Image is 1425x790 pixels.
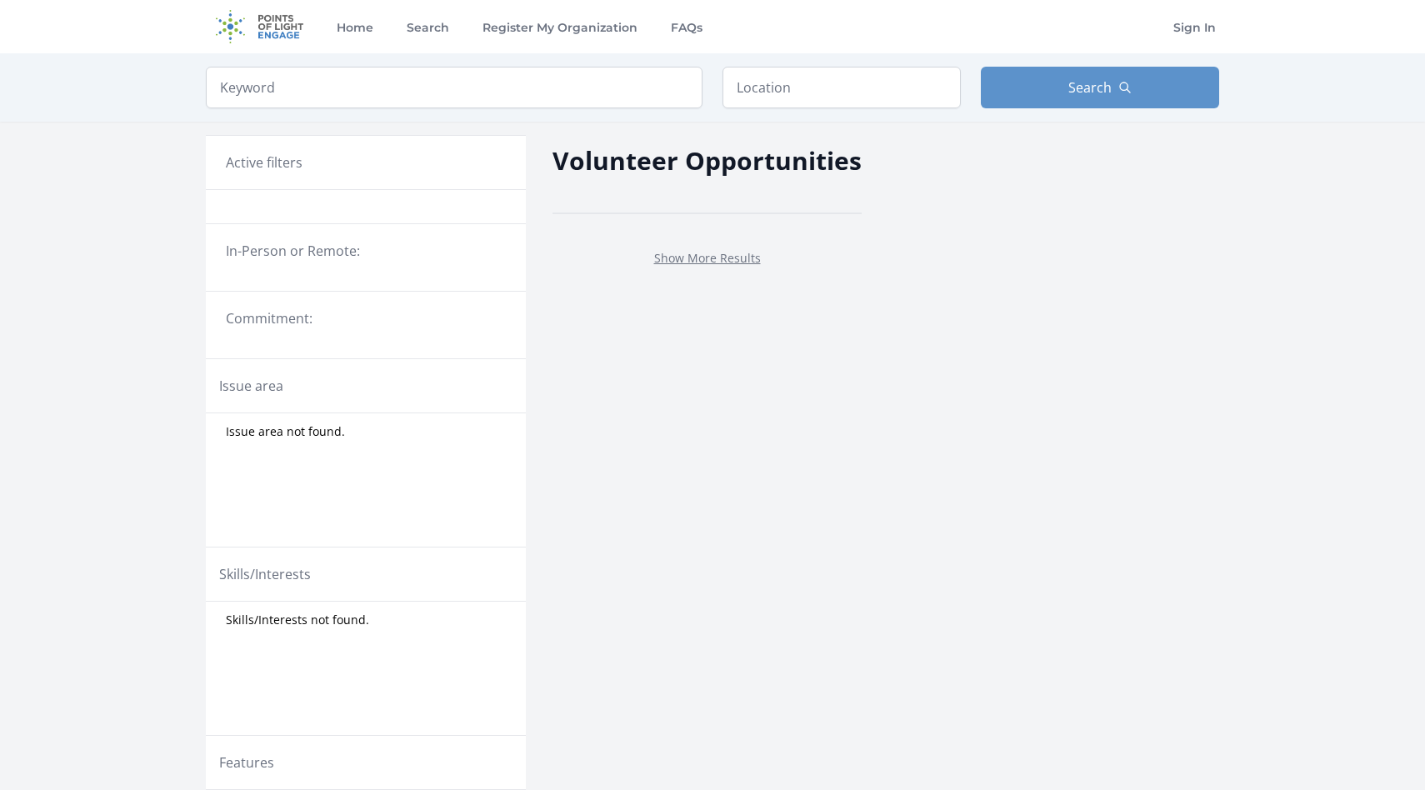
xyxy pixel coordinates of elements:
legend: Issue area [219,376,283,396]
legend: In-Person or Remote: [226,241,506,261]
input: Keyword [206,67,702,108]
legend: Skills/Interests [219,564,311,584]
span: Issue area not found. [226,423,345,440]
legend: Commitment: [226,308,506,328]
input: Location [722,67,961,108]
h3: Active filters [226,152,302,172]
button: Search [981,67,1219,108]
span: Skills/Interests not found. [226,612,369,628]
legend: Features [219,752,274,772]
a: Show More Results [654,250,761,266]
span: Search [1068,77,1112,97]
h2: Volunteer Opportunities [552,142,862,179]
